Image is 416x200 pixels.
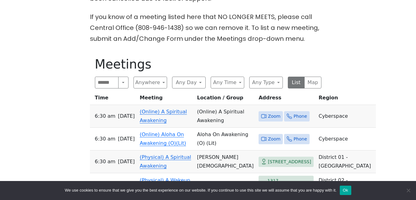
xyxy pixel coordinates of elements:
td: Cyberspace [316,105,376,128]
span: We use cookies to ensure that we give you the best experience on our website. If you continue to ... [65,187,336,193]
button: Any Day [172,77,206,88]
span: 1317 [PERSON_NAME] [267,177,311,192]
span: [DATE] [118,112,135,121]
button: Any Time [211,77,244,88]
span: Phone [293,112,307,120]
p: If you know of a meeting listed here that NO LONGER MEETS, please call Central Office (808-946-14... [90,12,326,44]
th: Meeting [137,93,194,105]
span: 6:30 AM [95,135,115,143]
span: Zoom [268,112,280,120]
input: Search [95,77,119,88]
span: [DATE] [118,135,135,143]
th: Time [90,93,138,105]
td: District 01 - [GEOGRAPHIC_DATA] [316,150,376,173]
a: (Online) Aloha On Awakening (O)(Lit) [140,131,186,146]
td: [DEMOGRAPHIC_DATA] [194,173,256,196]
th: Address [256,93,316,105]
button: Search [118,77,128,88]
a: (Physical) A Wakeup Call [140,177,190,192]
td: [PERSON_NAME][DEMOGRAPHIC_DATA] [194,150,256,173]
span: 6:30 AM [95,180,115,189]
a: (Online) A Spiritual Awakening [140,109,187,123]
span: 6:30 AM [95,112,115,121]
span: Zoom [268,135,280,143]
span: No [405,187,411,193]
button: Any Type [249,77,283,88]
span: [DATE] [118,157,135,166]
td: (Online) A Spiritual Awakening [194,105,256,128]
button: Ok [340,186,351,195]
td: Cyberspace [316,128,376,150]
span: [STREET_ADDRESS] [268,158,311,166]
span: 6:30 AM [95,157,115,166]
a: (Physical) A Spiritual Awakening [140,154,191,169]
span: Phone [293,135,307,143]
td: Aloha On Awakening (O) (Lit) [194,128,256,150]
button: Anywhere [133,77,167,88]
td: District 02 - [GEOGRAPHIC_DATA] [316,173,376,196]
h1: Meetings [95,57,321,72]
th: Location / Group [194,93,256,105]
span: [DATE] [118,180,135,189]
button: Map [304,77,321,88]
button: List [288,77,305,88]
th: Region [316,93,376,105]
